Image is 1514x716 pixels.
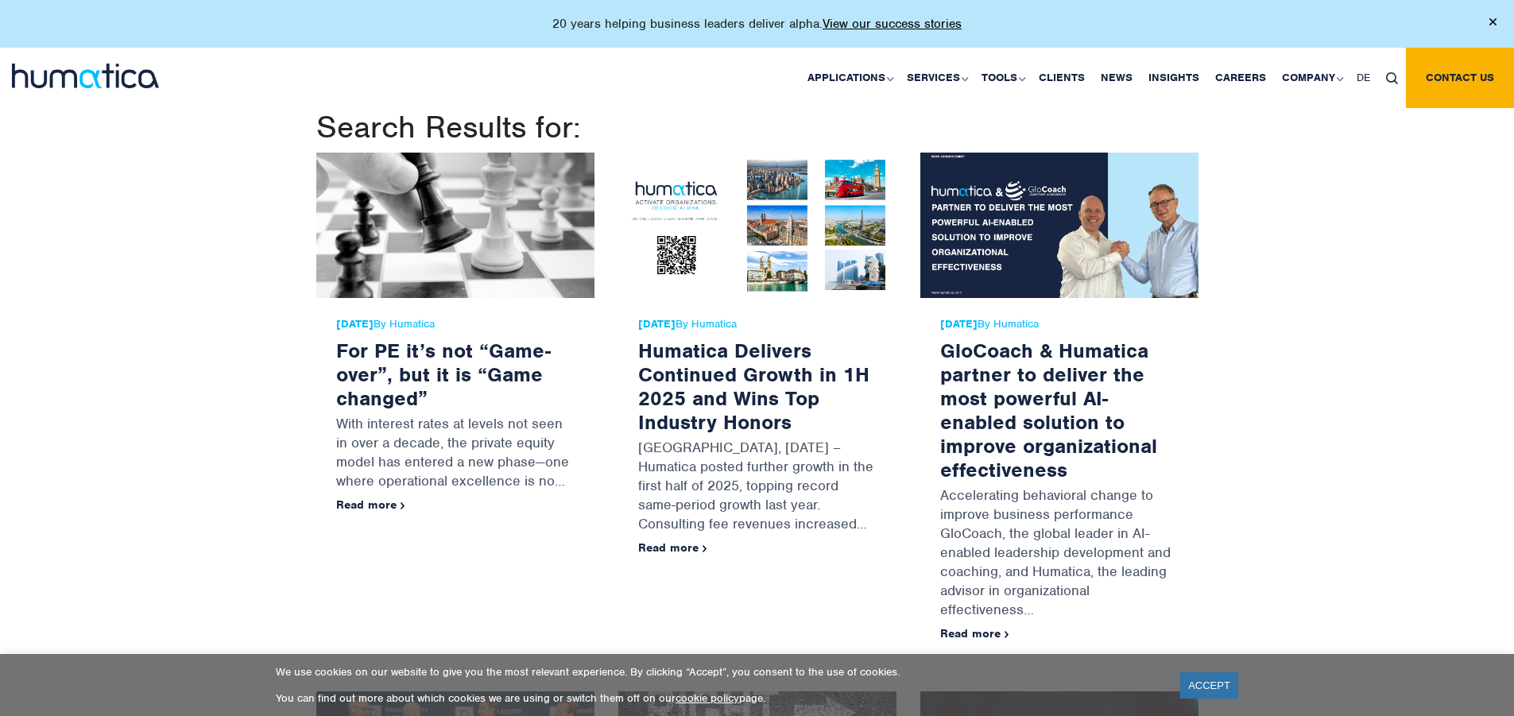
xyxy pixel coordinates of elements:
a: ACCEPT [1180,672,1238,699]
img: logo [12,64,159,88]
a: Services [899,48,974,108]
strong: [DATE] [940,317,978,331]
span: By Humatica [940,318,1179,331]
a: GloCoach & Humatica partner to deliver the most powerful AI-enabled solution to improve organizat... [940,338,1157,482]
span: DE [1357,71,1370,84]
p: You can find out more about which cookies we are using or switch them off on our page. [276,691,1160,705]
img: arrowicon [703,545,707,552]
span: By Humatica [336,318,575,331]
a: cookie policy [676,691,739,705]
img: Humatica Delivers Continued Growth in 1H 2025 and Wins Top Industry Honors [618,153,896,298]
a: Clients [1031,48,1093,108]
a: Company [1274,48,1349,108]
img: arrowicon [1005,631,1009,638]
span: By Humatica [638,318,877,331]
img: search_icon [1386,72,1398,84]
h1: Search Results for: [316,108,1198,146]
strong: [DATE] [638,317,676,331]
a: Read more [940,626,1009,641]
a: Tools [974,48,1031,108]
a: Read more [336,497,405,512]
p: With interest rates at levels not seen in over a decade, the private equity model has entered a n... [336,410,575,498]
a: Contact us [1406,48,1514,108]
strong: [DATE] [336,317,374,331]
a: News [1093,48,1140,108]
a: Applications [800,48,899,108]
p: Accelerating behavioral change to improve business performance GloCoach, the global leader in AI-... [940,482,1179,627]
a: Humatica Delivers Continued Growth in 1H 2025 and Wins Top Industry Honors [638,338,869,435]
img: For PE it’s not “Game-over”, but it is “Game changed” [316,153,594,298]
img: GloCoach & Humatica partner to deliver the most powerful AI-enabled solution to improve organizat... [920,153,1198,298]
p: We use cookies on our website to give you the most relevant experience. By clicking “Accept”, you... [276,665,1160,679]
a: DE [1349,48,1378,108]
a: Careers [1207,48,1274,108]
a: Read more [638,540,707,555]
p: [GEOGRAPHIC_DATA], [DATE] – Humatica posted further growth in the first half of 2025, topping rec... [638,434,877,541]
p: 20 years helping business leaders deliver alpha. [552,16,962,32]
a: For PE it’s not “Game-over”, but it is “Game changed” [336,338,551,411]
img: arrowicon [401,502,405,509]
a: Insights [1140,48,1207,108]
a: View our success stories [823,16,962,32]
